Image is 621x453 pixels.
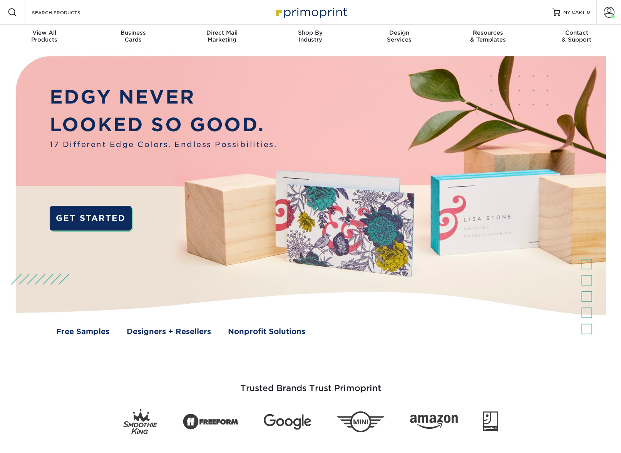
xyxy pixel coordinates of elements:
[272,4,349,20] img: Primoprint
[532,29,621,43] div: & Support
[355,29,444,43] div: Services
[444,29,532,43] div: & Templates
[532,25,621,49] a: Contact& Support
[50,83,277,111] p: EDGY NEVER
[177,29,266,43] div: Marketing
[532,29,621,36] span: Contact
[483,411,498,432] img: Goodwill
[123,409,157,435] img: Smoothie King
[410,415,458,429] img: Amazon
[264,414,311,430] img: Google
[50,206,132,231] a: GET STARTED
[85,365,536,403] h3: Trusted Brands Trust Primoprint
[444,29,532,36] span: Resources
[355,25,444,49] a: DesignServices
[50,139,277,150] span: 17 Different Edge Colors. Endless Possibilities.
[228,326,305,337] a: Nonprofit Solutions
[183,410,238,434] img: Freeform
[266,25,355,49] a: Shop ByIndustry
[337,411,385,432] img: Mini
[89,29,177,36] span: Business
[177,25,266,49] a: Direct MailMarketing
[31,8,106,17] input: SEARCH PRODUCTS.....
[266,29,355,36] span: Shop By
[89,25,177,49] a: BusinessCards
[50,111,277,139] p: LOOKED SO GOOD.
[56,326,109,337] a: Free Samples
[89,29,177,43] div: Cards
[444,25,532,49] a: Resources& Templates
[587,10,590,15] span: 0
[177,29,266,36] span: Direct Mail
[266,29,355,43] div: Industry
[563,9,585,16] span: MY CART
[127,326,211,337] a: Designers + Resellers
[355,29,444,36] span: Design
